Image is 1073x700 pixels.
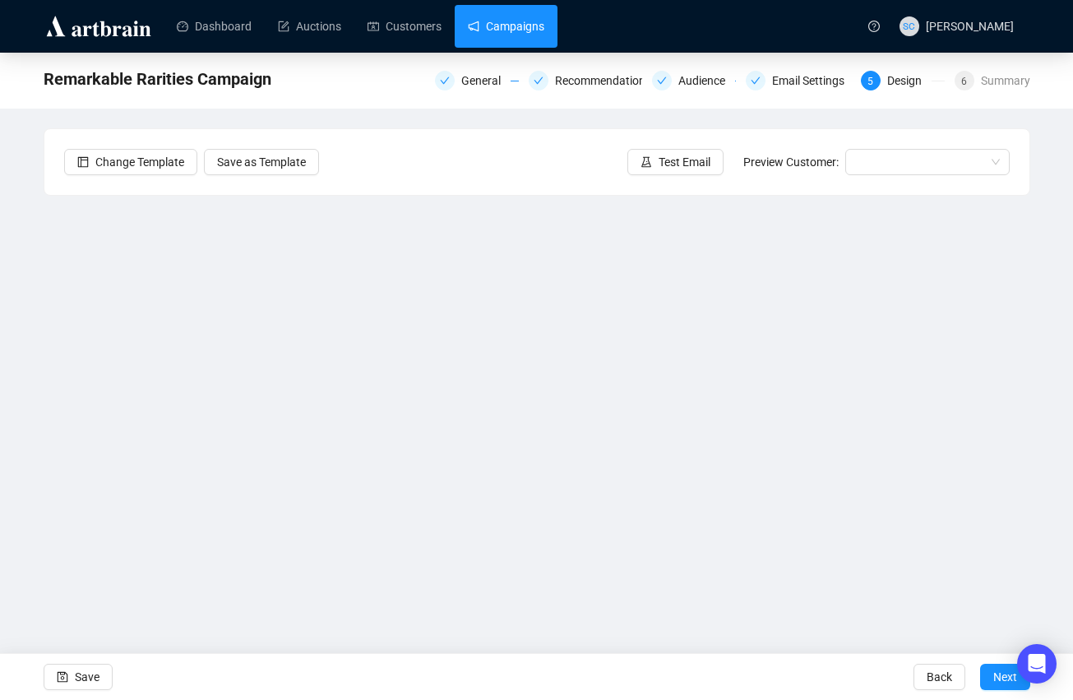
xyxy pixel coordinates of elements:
[657,76,667,86] span: check
[461,71,511,90] div: General
[440,76,450,86] span: check
[980,664,1030,690] button: Next
[993,654,1017,700] span: Next
[652,71,736,90] div: Audience
[44,66,271,92] span: Remarkable Rarities Campaign
[177,5,252,48] a: Dashboard
[746,71,851,90] div: Email Settings
[867,76,873,87] span: 5
[927,654,952,700] span: Back
[57,671,68,683] span: save
[368,5,442,48] a: Customers
[627,149,724,175] button: Test Email
[204,149,319,175] button: Save as Template
[772,71,854,90] div: Email Settings
[678,71,735,90] div: Audience
[75,654,99,700] span: Save
[64,149,197,175] button: Change Template
[961,76,967,87] span: 6
[903,18,914,34] span: SC
[955,71,1030,90] div: 6Summary
[77,156,89,168] span: layout
[468,5,544,48] a: Campaigns
[981,71,1030,90] div: Summary
[529,71,642,90] div: Recommendations
[217,153,306,171] span: Save as Template
[751,76,761,86] span: check
[887,71,932,90] div: Design
[913,664,965,690] button: Back
[95,153,184,171] span: Change Template
[861,71,945,90] div: 5Design
[278,5,341,48] a: Auctions
[44,13,154,39] img: logo
[1017,644,1057,684] div: Open Intercom Messenger
[534,76,543,86] span: check
[868,21,880,32] span: question-circle
[435,71,519,90] div: General
[743,155,839,169] span: Preview Customer:
[926,20,1014,33] span: [PERSON_NAME]
[641,156,652,168] span: experiment
[659,153,710,171] span: Test Email
[44,664,113,690] button: Save
[555,71,661,90] div: Recommendations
